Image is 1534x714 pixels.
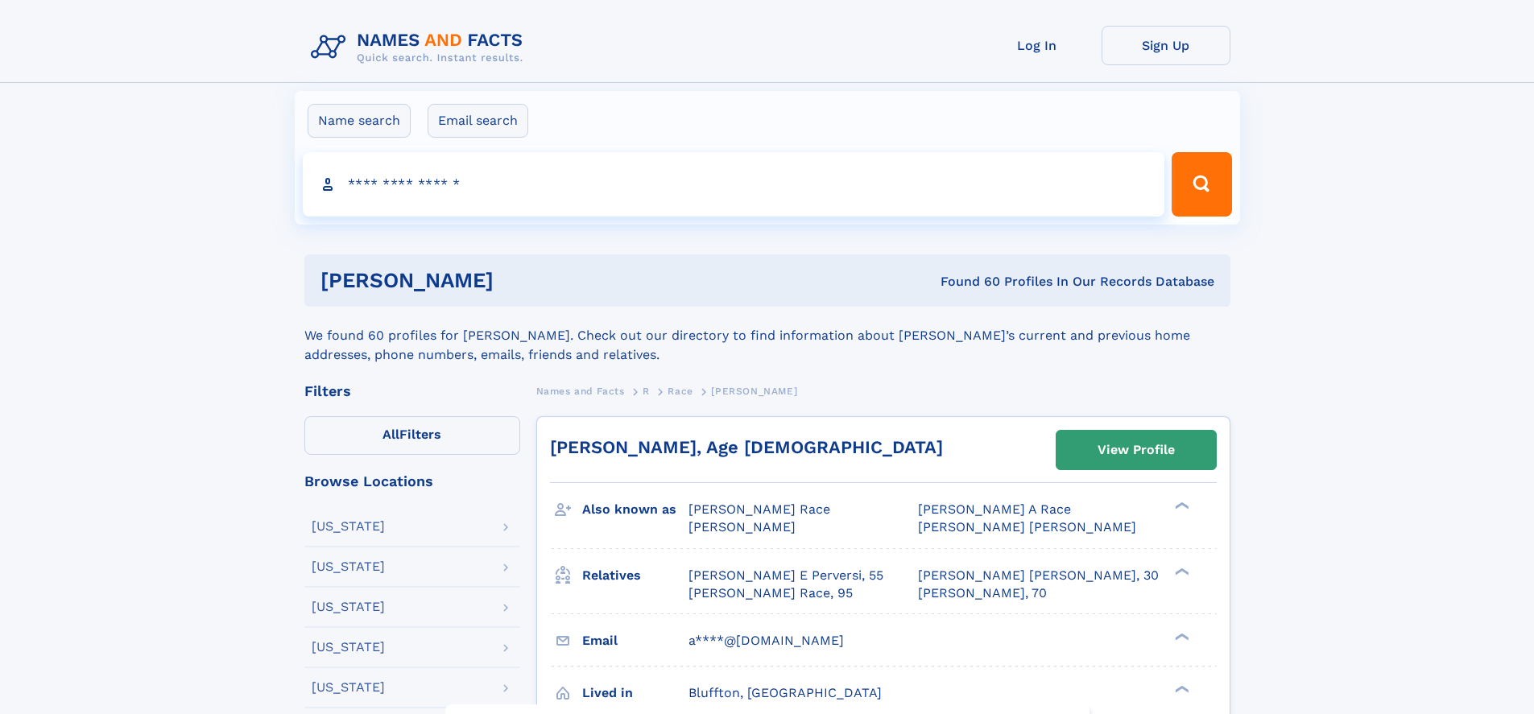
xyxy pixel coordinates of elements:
h1: [PERSON_NAME] [320,270,717,291]
label: Name search [308,104,411,138]
span: Bluffton, [GEOGRAPHIC_DATA] [688,685,882,700]
img: Logo Names and Facts [304,26,536,69]
div: Filters [304,384,520,398]
span: Race [668,386,693,397]
h3: Email [582,627,688,654]
label: Email search [428,104,528,138]
h3: Lived in [582,679,688,707]
div: Found 60 Profiles In Our Records Database [717,273,1214,291]
a: Sign Up [1102,26,1230,65]
a: R [643,381,650,401]
div: ❯ [1171,683,1190,694]
div: [US_STATE] [312,560,385,573]
div: [US_STATE] [312,641,385,654]
div: Browse Locations [304,474,520,489]
a: [PERSON_NAME] E Perversi, 55 [688,567,883,584]
div: ❯ [1171,501,1190,511]
span: [PERSON_NAME] [688,519,796,534]
a: [PERSON_NAME] [PERSON_NAME], 30 [918,567,1159,584]
span: R [643,386,650,397]
span: [PERSON_NAME] A Race [918,501,1071,517]
div: [US_STATE] [312,520,385,533]
label: Filters [304,416,520,455]
a: [PERSON_NAME] Race, 95 [688,584,853,602]
input: search input [303,152,1165,217]
span: [PERSON_NAME] Race [688,501,830,517]
a: Race [668,381,693,401]
a: [PERSON_NAME], 70 [918,584,1047,602]
button: Search Button [1172,152,1231,217]
a: Names and Facts [536,381,625,401]
div: View Profile [1098,431,1175,468]
a: [PERSON_NAME], Age [DEMOGRAPHIC_DATA] [550,437,943,457]
a: View Profile [1056,431,1216,469]
span: All [382,427,399,442]
div: [US_STATE] [312,601,385,613]
div: ❯ [1171,631,1190,642]
div: [US_STATE] [312,681,385,694]
h3: Also known as [582,496,688,523]
span: [PERSON_NAME] [PERSON_NAME] [918,519,1136,534]
h3: Relatives [582,562,688,589]
div: We found 60 profiles for [PERSON_NAME]. Check out our directory to find information about [PERSON... [304,307,1230,365]
span: [PERSON_NAME] [711,386,797,397]
div: ❯ [1171,566,1190,576]
a: Log In [973,26,1102,65]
